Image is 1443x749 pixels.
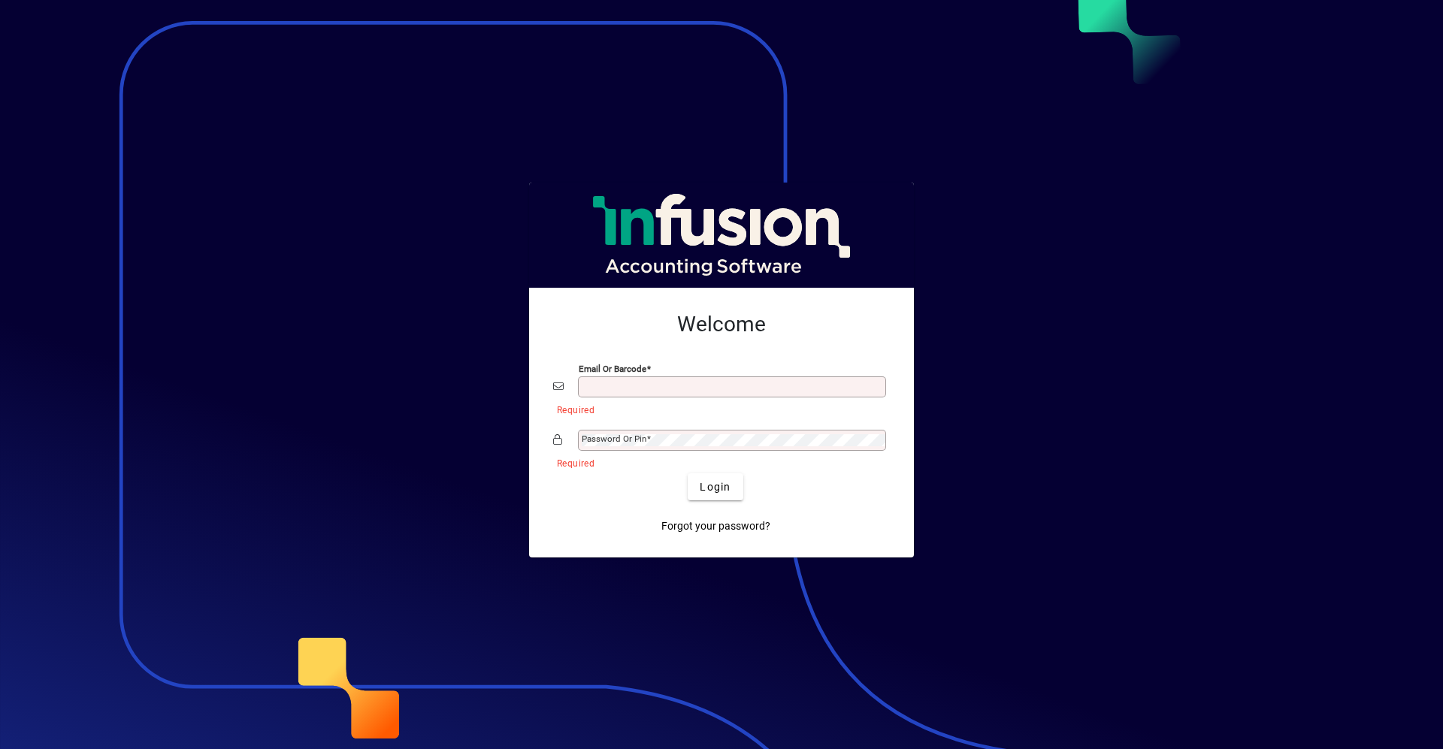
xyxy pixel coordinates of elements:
[661,518,770,534] span: Forgot your password?
[582,433,646,444] mat-label: Password or Pin
[557,455,878,470] mat-error: Required
[553,312,890,337] h2: Welcome
[700,479,731,495] span: Login
[579,364,646,374] mat-label: Email or Barcode
[557,401,878,417] mat-error: Required
[655,512,776,539] a: Forgot your password?
[688,473,743,500] button: Login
